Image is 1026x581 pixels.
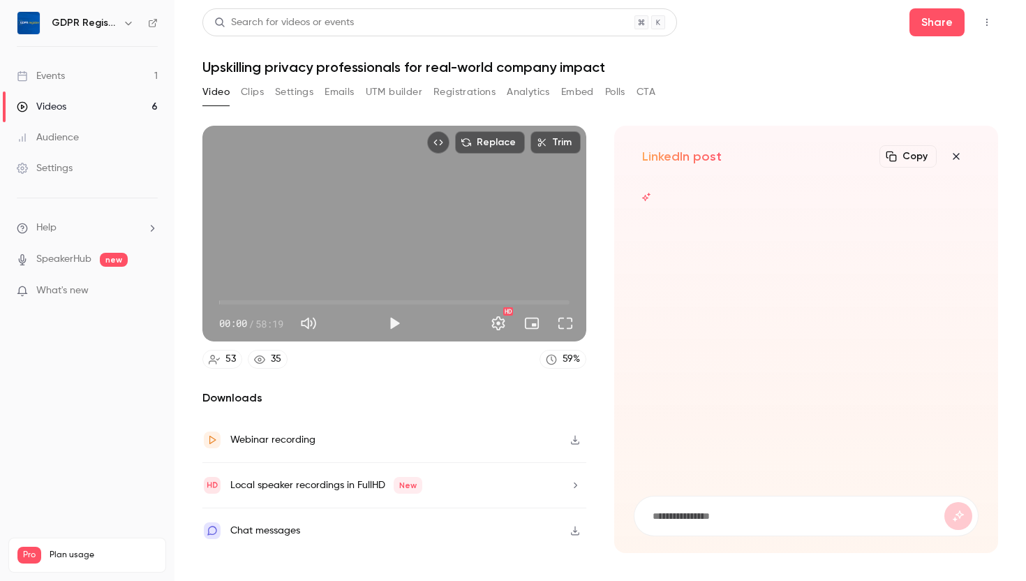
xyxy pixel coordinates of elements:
[36,221,57,235] span: Help
[563,352,580,367] div: 59 %
[17,69,65,83] div: Events
[141,285,158,297] iframe: Noticeable Trigger
[52,16,117,30] h6: GDPR Register
[36,284,89,298] span: What's new
[36,252,91,267] a: SpeakerHub
[17,547,41,564] span: Pro
[202,59,998,75] h1: Upskilling privacy professionals for real-world company impact
[561,81,594,103] button: Embed
[427,131,449,154] button: Embed video
[219,316,283,331] div: 00:00
[219,316,247,331] span: 00:00
[17,131,79,145] div: Audience
[605,81,625,103] button: Polls
[503,307,513,316] div: HD
[230,522,300,539] div: Chat messages
[455,131,525,154] button: Replace
[100,253,128,267] span: new
[394,477,422,494] span: New
[325,81,354,103] button: Emails
[518,309,546,337] button: Turn on miniplayer
[230,432,315,448] div: Webinar recording
[380,309,408,337] button: Play
[230,477,422,494] div: Local speaker recordings in FullHD
[540,350,586,369] a: 59%
[433,81,496,103] button: Registrations
[637,81,655,103] button: CTA
[976,11,998,34] button: Top Bar Actions
[17,100,66,114] div: Videos
[248,350,288,369] a: 35
[225,352,236,367] div: 53
[366,81,422,103] button: UTM builder
[642,148,722,165] h2: LinkedIn post
[484,309,512,337] button: Settings
[295,309,322,337] button: Mute
[214,15,354,30] div: Search for videos or events
[17,161,73,175] div: Settings
[507,81,550,103] button: Analytics
[241,81,264,103] button: Clips
[909,8,965,36] button: Share
[17,12,40,34] img: GDPR Register
[255,316,283,331] span: 58:19
[248,316,254,331] span: /
[275,81,313,103] button: Settings
[879,145,937,168] button: Copy
[202,350,242,369] a: 53
[50,550,157,561] span: Plan usage
[551,309,579,337] button: Full screen
[202,390,586,406] h2: Downloads
[530,131,581,154] button: Trim
[202,81,230,103] button: Video
[17,221,158,235] li: help-dropdown-opener
[271,352,281,367] div: 35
